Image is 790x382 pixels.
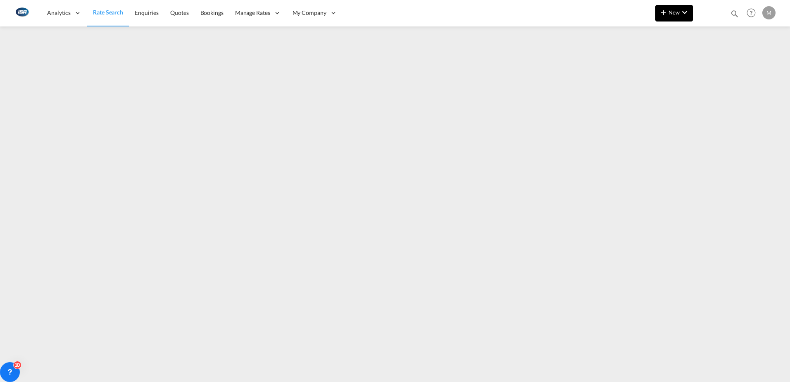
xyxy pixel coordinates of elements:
[762,6,776,19] div: M
[730,9,739,18] md-icon: icon-magnify
[744,6,758,20] span: Help
[744,6,762,21] div: Help
[235,9,270,17] span: Manage Rates
[200,9,224,16] span: Bookings
[659,9,690,16] span: New
[680,7,690,17] md-icon: icon-chevron-down
[12,4,31,22] img: 1aa151c0c08011ec8d6f413816f9a227.png
[659,7,669,17] md-icon: icon-plus 400-fg
[730,9,739,21] div: icon-magnify
[293,9,326,17] span: My Company
[655,5,693,21] button: icon-plus 400-fgNewicon-chevron-down
[135,9,159,16] span: Enquiries
[93,9,123,16] span: Rate Search
[170,9,188,16] span: Quotes
[47,9,71,17] span: Analytics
